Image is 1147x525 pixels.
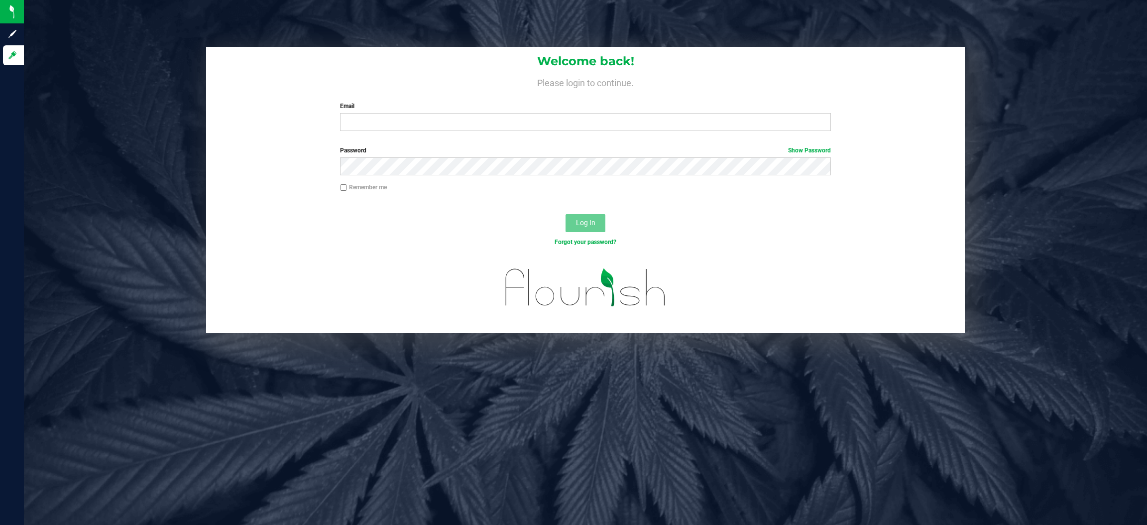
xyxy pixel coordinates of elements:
input: Remember me [340,184,347,191]
h4: Please login to continue. [206,76,965,88]
label: Remember me [340,183,387,192]
img: flourish_logo.svg [491,257,681,318]
span: Log In [576,219,595,227]
button: Log In [566,214,605,232]
label: Email [340,102,831,111]
inline-svg: Log in [7,50,17,60]
h1: Welcome back! [206,55,965,68]
inline-svg: Sign up [7,29,17,39]
a: Forgot your password? [555,239,616,246]
span: Password [340,147,366,154]
a: Show Password [788,147,831,154]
